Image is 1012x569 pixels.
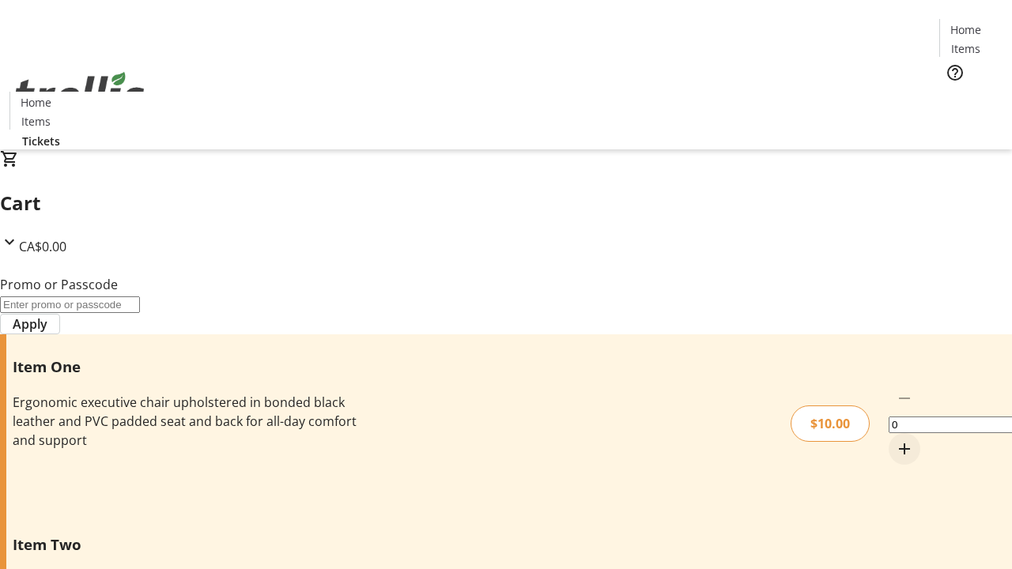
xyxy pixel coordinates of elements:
div: Ergonomic executive chair upholstered in bonded black leather and PVC padded seat and back for al... [13,393,358,450]
span: Tickets [952,92,990,108]
span: Items [21,113,51,130]
span: Apply [13,315,47,333]
h3: Item One [13,356,358,378]
button: Increment by one [889,433,920,465]
a: Home [940,21,991,38]
button: Help [939,57,971,89]
span: Home [950,21,981,38]
span: CA$0.00 [19,238,66,255]
a: Home [10,94,61,111]
span: Home [21,94,51,111]
a: Items [10,113,61,130]
a: Items [940,40,991,57]
img: Orient E2E Organization DpnduCXZIO's Logo [9,55,150,134]
span: Items [951,40,980,57]
a: Tickets [9,133,73,149]
span: Tickets [22,133,60,149]
h3: Item Two [13,533,358,556]
a: Tickets [939,92,1003,108]
div: $10.00 [791,405,870,442]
